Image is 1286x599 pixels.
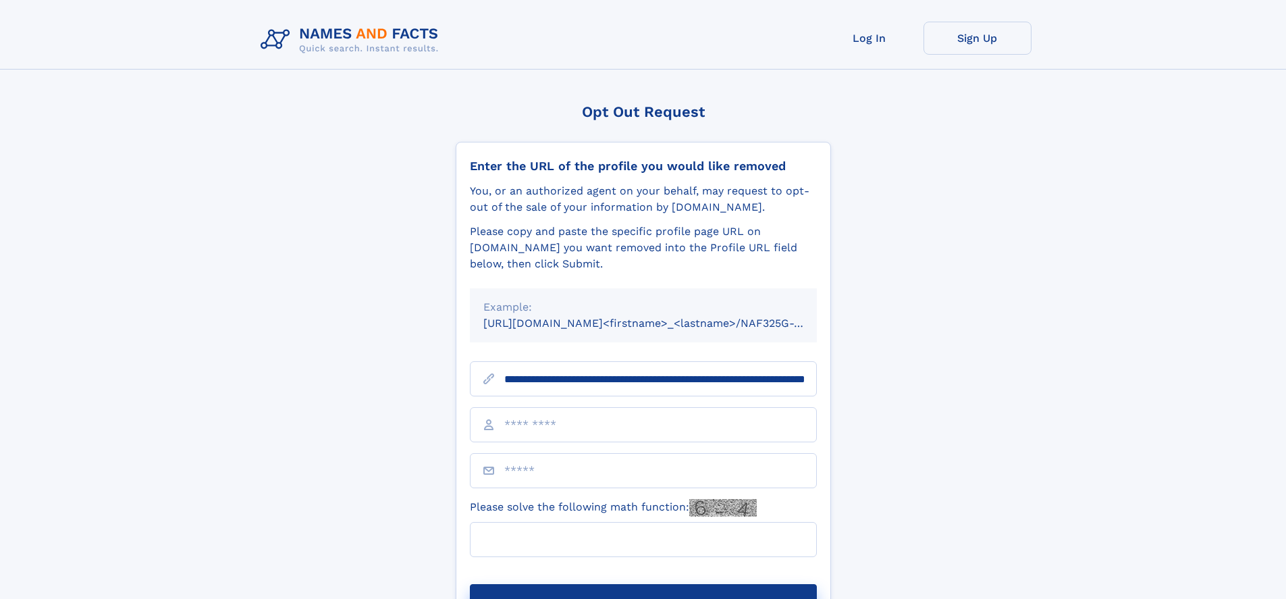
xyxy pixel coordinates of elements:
[815,22,923,55] a: Log In
[483,299,803,315] div: Example:
[456,103,831,120] div: Opt Out Request
[470,159,817,174] div: Enter the URL of the profile you would like removed
[470,183,817,215] div: You, or an authorized agent on your behalf, may request to opt-out of the sale of your informatio...
[470,224,817,272] div: Please copy and paste the specific profile page URL on [DOMAIN_NAME] you want removed into the Pr...
[470,499,757,517] label: Please solve the following math function:
[923,22,1032,55] a: Sign Up
[483,317,842,330] small: [URL][DOMAIN_NAME]<firstname>_<lastname>/NAF325G-xxxxxxxx
[255,22,450,58] img: Logo Names and Facts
